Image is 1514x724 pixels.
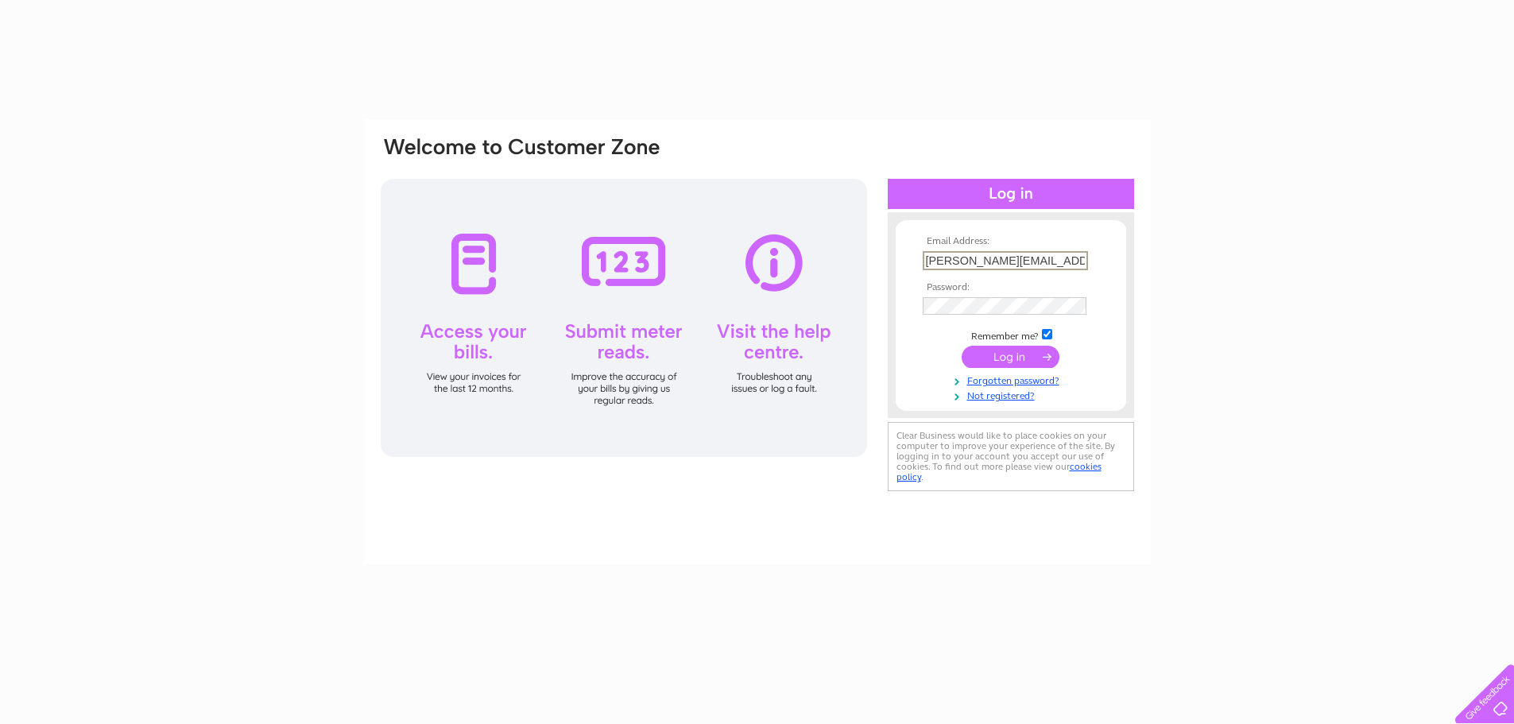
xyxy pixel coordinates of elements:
[919,282,1103,293] th: Password:
[962,346,1059,368] input: Submit
[919,236,1103,247] th: Email Address:
[923,387,1103,402] a: Not registered?
[888,422,1134,491] div: Clear Business would like to place cookies on your computer to improve your experience of the sit...
[896,461,1102,482] a: cookies policy
[919,327,1103,343] td: Remember me?
[923,372,1103,387] a: Forgotten password?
